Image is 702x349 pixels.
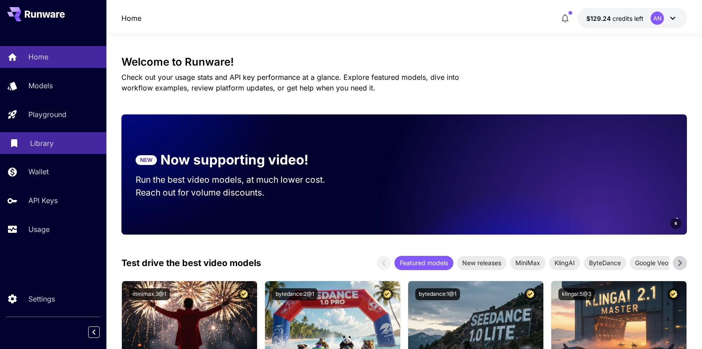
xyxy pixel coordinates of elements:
p: Usage [28,224,50,235]
span: 6 [675,220,677,227]
button: Collapse sidebar [88,326,100,338]
button: klingai:5@3 [558,288,595,300]
button: minimax:3@1 [129,288,170,300]
p: Playground [28,109,66,120]
span: credits left [612,15,643,22]
span: Google Veo [630,258,674,267]
button: Certified Model – Vetted for best performance and includes a commercial license. [667,288,679,300]
p: Test drive the best video models [121,256,261,270]
p: Home [28,51,48,62]
a: Home [121,13,141,24]
p: Settings [28,294,55,304]
span: MiniMax [510,258,546,267]
span: New releases [457,258,507,267]
div: KlingAI [549,256,580,270]
div: MiniMax [510,256,546,270]
div: Google Veo [630,256,674,270]
p: API Keys [28,195,58,206]
p: Reach out for volume discounts. [136,186,342,199]
span: Check out your usage stats and API key performance at a glance. Explore featured models, dive int... [121,73,459,92]
p: Run the best video models, at much lower cost. [136,173,342,186]
button: Certified Model – Vetted for best performance and includes a commercial license. [238,288,250,300]
p: Library [30,138,54,149]
div: AN [651,12,664,25]
p: NEW [140,156,152,164]
p: Now supporting video! [160,150,308,170]
span: KlingAI [549,258,580,267]
div: $129.23932 [586,14,643,23]
button: bytedance:2@1 [272,288,318,300]
div: New releases [457,256,507,270]
div: ByteDance [584,256,626,270]
button: Certified Model – Vetted for best performance and includes a commercial license. [524,288,536,300]
div: Collapse sidebar [95,324,106,340]
nav: breadcrumb [121,13,141,24]
div: Featured models [394,256,453,270]
span: $129.24 [586,15,612,22]
button: $129.23932AN [577,8,687,28]
button: Certified Model – Vetted for best performance and includes a commercial license. [381,288,393,300]
button: bytedance:1@1 [415,288,460,300]
h3: Welcome to Runware! [121,56,687,68]
span: Featured models [394,258,453,267]
span: ByteDance [584,258,626,267]
p: Models [28,80,53,91]
p: Wallet [28,166,49,177]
